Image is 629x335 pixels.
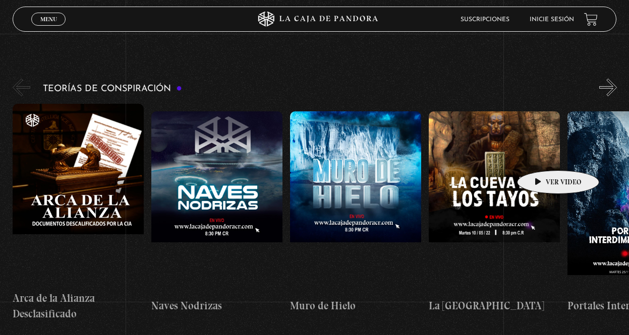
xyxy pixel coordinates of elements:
a: Arca de la Alianza Desclasificado [13,104,144,322]
h4: Muro de Hielo [290,298,421,314]
h4: Naves Nodrizas [151,298,282,314]
h3: Teorías de Conspiración [43,84,182,94]
button: Previous [13,79,30,96]
a: Naves Nodrizas [151,104,282,322]
a: Inicie sesión [530,17,574,23]
h4: La [GEOGRAPHIC_DATA] [429,298,560,314]
h4: Arca de la Alianza Desclasificado [13,290,144,322]
a: View your shopping cart [584,13,598,26]
a: Suscripciones [461,17,509,23]
button: Next [599,79,617,96]
span: Menu [40,16,57,22]
a: La [GEOGRAPHIC_DATA] [429,104,560,322]
span: Cerrar [37,25,61,32]
a: Muro de Hielo [290,104,421,322]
